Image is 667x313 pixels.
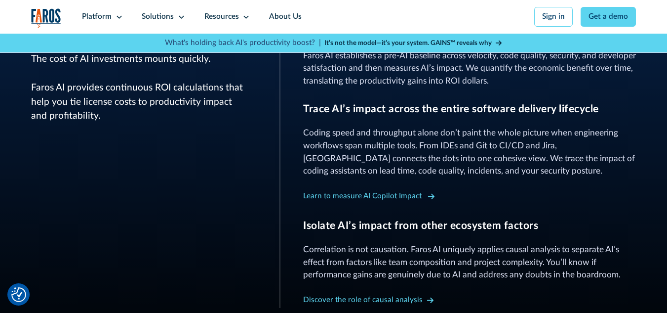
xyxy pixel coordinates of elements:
a: Get a demo [581,7,636,27]
div: Solutions [142,11,174,23]
img: Revisit consent button [11,287,26,302]
div: Platform [82,11,112,23]
a: home [31,8,61,28]
p: Faros AI establishes a pre-AI baseline across velocity, code quality, security, and developer sat... [303,49,636,88]
a: Sign in [534,7,573,27]
strong: It’s not the model—it’s your system. GAINS™ reveals why [324,40,492,46]
div: Learn to measure AI Copilot Impact [303,191,422,202]
p: Correlation is not causation. Faros AI uniquely applies causal analysis to separate AI’s effect f... [303,243,636,282]
div: Discover the role of causal analysis [303,295,423,306]
h3: Isolate AI’s impact from other ecosystem factors [303,220,636,232]
div: Resources [204,11,239,23]
button: Cookie Settings [11,287,26,302]
img: Logo of the analytics and reporting company Faros. [31,8,61,28]
a: Discover the role of causal analysis [303,293,434,308]
a: It’s not the model—it’s your system. GAINS™ reveals why [324,38,502,48]
h3: Trace AI’s impact across the entire software delivery lifecycle [303,103,636,115]
p: What's holding back AI's productivity boost? | [165,38,321,49]
p: The cost of AI investments mounts quickly. Faros AI provides continuous ROI calculations that hel... [31,52,257,124]
p: Coding speed and throughput alone don’t paint the whole picture when engineering workflows span m... [303,127,636,178]
a: Learn to measure AI Copilot Impact [303,189,435,204]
